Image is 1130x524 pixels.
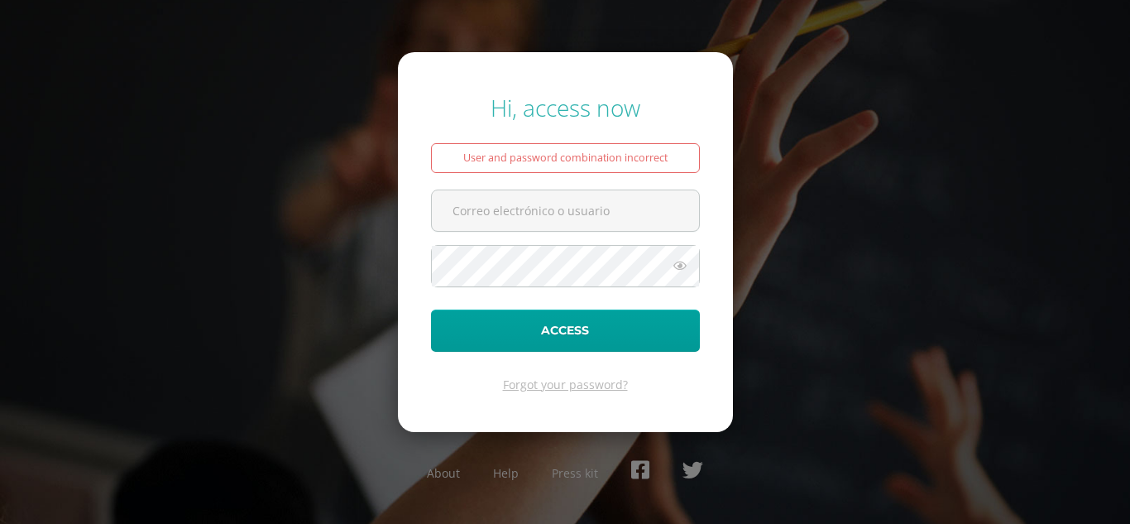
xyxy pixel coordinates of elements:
div: User and password combination incorrect [431,143,700,173]
a: About [427,465,460,481]
a: Press kit [552,465,598,481]
button: Access [431,310,700,352]
a: Help [493,465,519,481]
input: Correo electrónico o usuario [432,190,699,231]
a: Forgot your password? [503,377,628,392]
div: Hi, access now [431,92,700,123]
